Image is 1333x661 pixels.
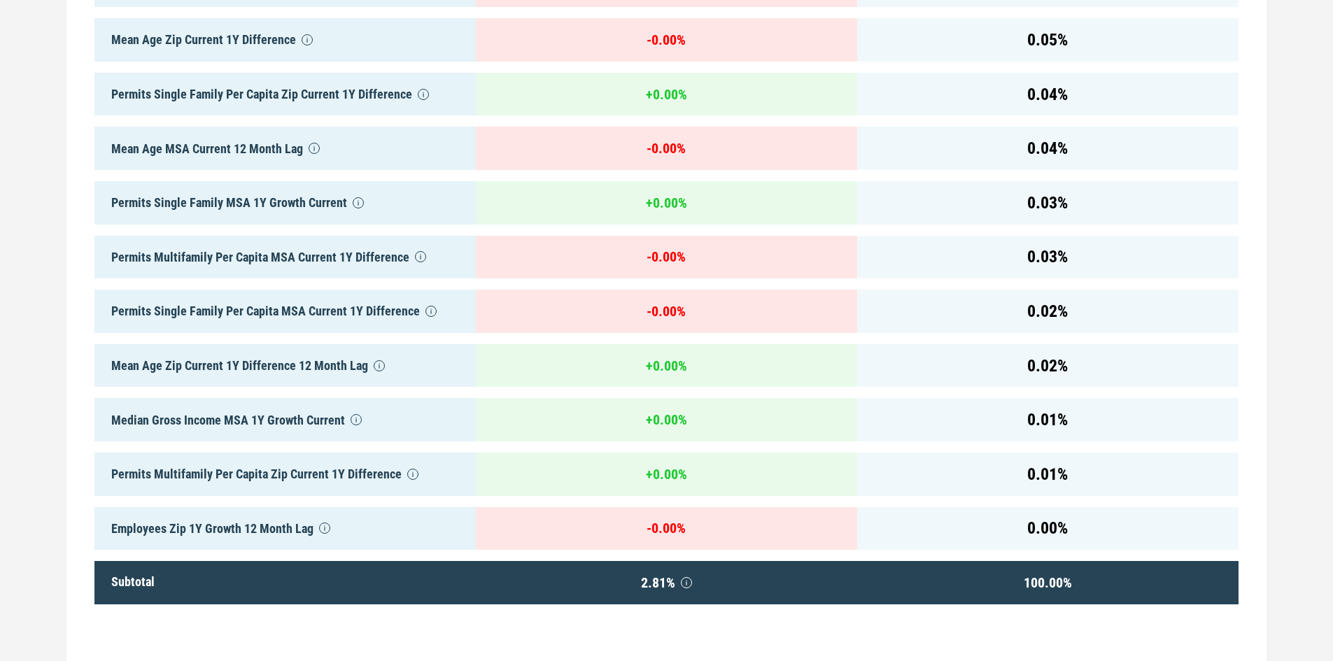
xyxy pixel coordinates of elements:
div: 0.01 % [857,453,1239,496]
div: 0.00 % [857,507,1239,550]
div: + 0.00 % [476,344,857,388]
div: 0.03 % [857,236,1239,279]
div: Subtotal [94,561,476,604]
div: 100.00 % [857,561,1239,604]
div: Mean Age Zip Current 1Y Difference [94,18,476,62]
div: 0.04 % [857,127,1239,170]
div: Mean Age MSA Current 12 Month Lag [94,127,476,170]
div: - 0.00 % [476,507,857,550]
div: Permits Single Family Per Capita Zip Current 1Y Difference [94,73,476,116]
div: Mean Age Zip Current 1Y Difference 12 Month Lag [94,344,476,388]
div: + 0.00 % [476,398,857,441]
div: 0.02 % [857,290,1239,333]
div: - 0.00 % [476,290,857,333]
div: 0.03 % [857,181,1239,225]
div: Permits Multifamily Per Capita Zip Current 1Y Difference [94,453,476,496]
div: Permits Single Family Per Capita MSA Current 1Y Difference [94,290,476,333]
div: - 0.00 % [476,18,857,62]
div: Median Gross Income MSA 1Y Growth Current [94,398,476,441]
div: 0.05 % [857,18,1239,62]
span: 2.81 % [487,572,846,593]
div: 0.04 % [857,73,1239,116]
div: Permits Single Family MSA 1Y Growth Current [94,181,476,225]
div: - 0.00 % [476,127,857,170]
div: - 0.00 % [476,236,857,279]
div: 0.02 % [857,344,1239,388]
div: 0.01 % [857,398,1239,441]
div: + 0.00 % [476,453,857,496]
div: Employees Zip 1Y Growth 12 Month Lag [94,507,476,550]
div: Permits Multifamily Per Capita MSA Current 1Y Difference [94,236,476,279]
div: + 0.00 % [476,181,857,225]
div: + 0.00 % [476,73,857,116]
